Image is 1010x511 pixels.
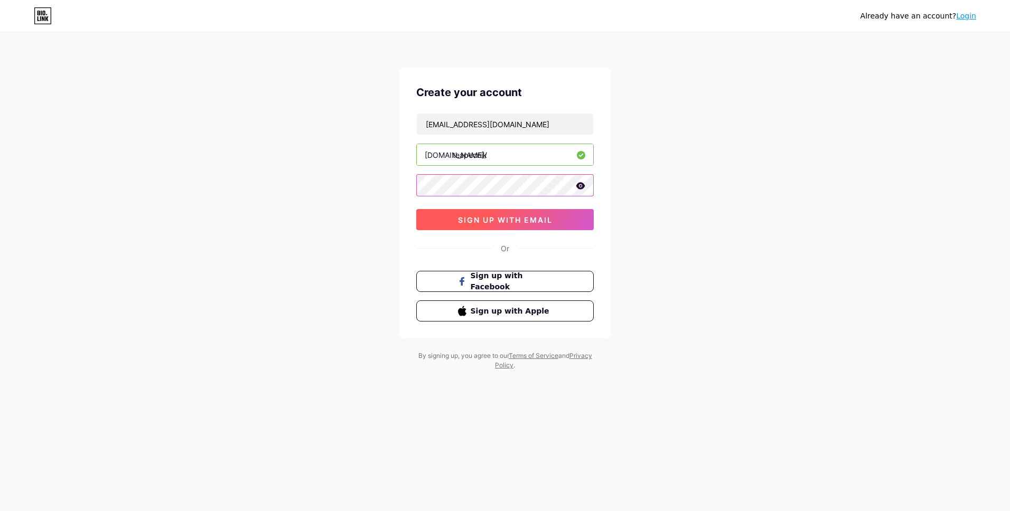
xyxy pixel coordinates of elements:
div: [DOMAIN_NAME]/ [425,149,487,160]
input: username [417,144,593,165]
button: Sign up with Apple [416,300,594,321]
button: sign up with email [416,209,594,230]
div: Create your account [416,84,594,100]
span: sign up with email [458,215,553,224]
a: Login [956,12,976,20]
div: Already have an account? [861,11,976,22]
a: Terms of Service [509,352,558,359]
div: By signing up, you agree to our and . [415,351,595,370]
div: Or [501,243,509,254]
input: Email [417,113,593,135]
button: Sign up with Facebook [416,271,594,292]
span: Sign up with Apple [471,306,553,317]
span: Sign up with Facebook [471,270,553,292]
